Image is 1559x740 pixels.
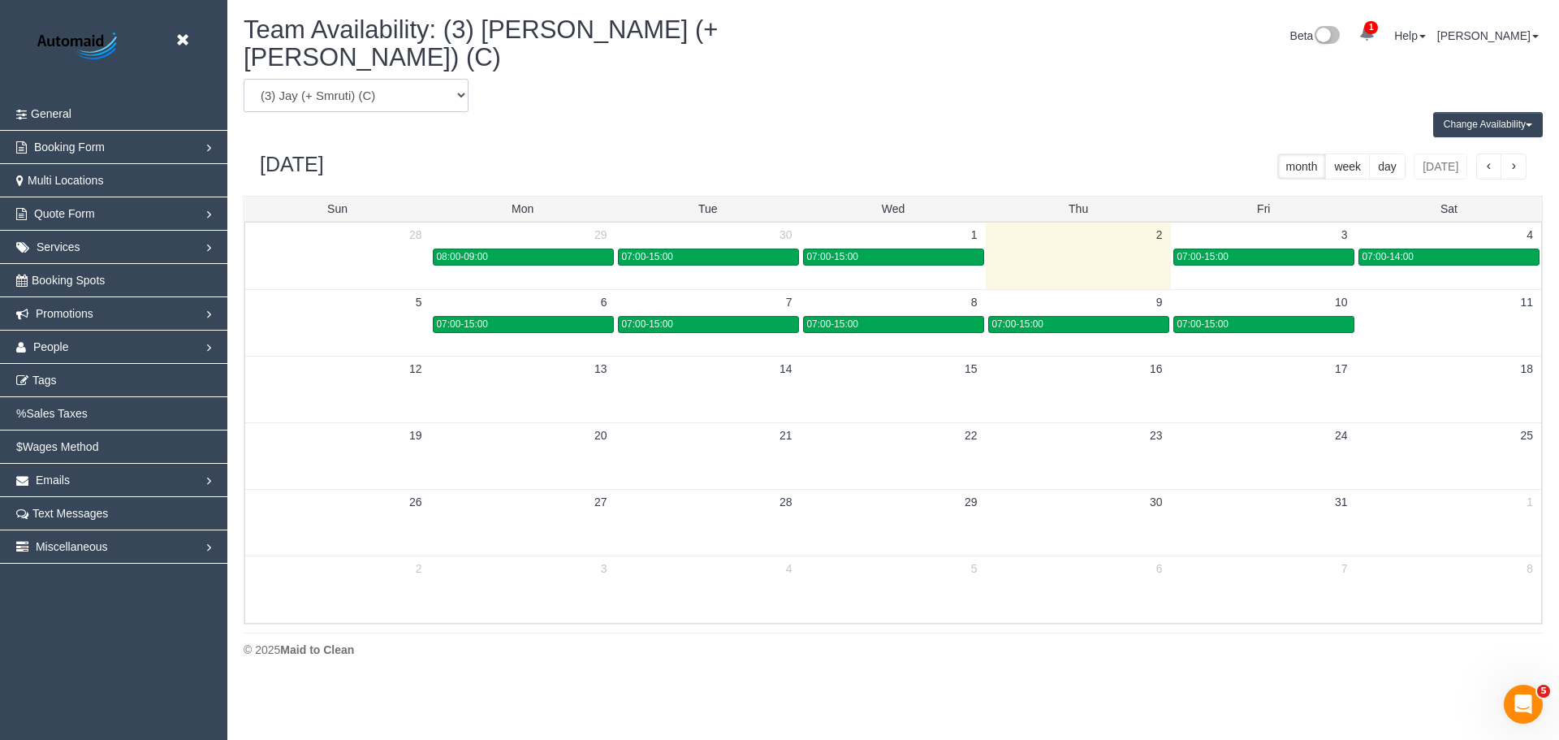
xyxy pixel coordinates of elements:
[1290,29,1341,42] a: Beta
[244,642,1543,658] div: © 2025
[1177,251,1229,262] span: 07:00-15:00
[1327,357,1356,381] a: 17
[1518,556,1541,581] a: 8
[36,474,70,487] span: Emails
[1518,223,1541,247] a: 4
[1148,556,1171,581] a: 6
[1518,490,1541,514] a: 1
[1364,21,1378,34] span: 1
[957,490,986,514] a: 29
[26,407,87,420] span: Sales Taxes
[1142,423,1171,448] a: 23
[1333,556,1356,581] a: 7
[1363,251,1414,262] span: 07:00-14:00
[771,423,801,448] a: 21
[1512,357,1541,381] a: 18
[1177,318,1229,330] span: 07:00-15:00
[1369,154,1406,180] button: day
[23,440,99,453] span: Wages Method
[401,423,430,448] a: 19
[1351,16,1383,52] a: 1
[34,207,95,220] span: Quote Form
[1327,490,1356,514] a: 31
[957,357,986,381] a: 15
[408,290,430,314] a: 5
[963,290,986,314] a: 8
[37,240,80,253] span: Services
[807,251,858,262] span: 07:00-15:00
[1257,202,1270,215] span: Fri
[32,274,105,287] span: Booking Spots
[280,643,354,656] strong: Maid to Clean
[1069,202,1088,215] span: Thu
[1325,154,1370,180] button: week
[28,174,103,187] span: Multi Locations
[586,490,615,514] a: 27
[771,223,801,247] a: 30
[586,223,615,247] a: 29
[327,202,348,215] span: Sun
[586,423,615,448] a: 20
[512,202,533,215] span: Mon
[401,490,430,514] a: 26
[593,556,615,581] a: 3
[1327,423,1356,448] a: 24
[957,423,986,448] a: 22
[437,251,488,262] span: 08:00-09:00
[1512,423,1541,448] a: 25
[1333,223,1356,247] a: 3
[1394,29,1426,42] a: Help
[1148,223,1171,247] a: 2
[807,318,858,330] span: 07:00-15:00
[32,507,108,520] span: Text Messages
[586,357,615,381] a: 13
[1437,29,1539,42] a: [PERSON_NAME]
[882,202,905,215] span: Wed
[1313,26,1340,47] img: New interface
[401,223,430,247] a: 28
[437,318,488,330] span: 07:00-15:00
[32,374,57,387] span: Tags
[33,340,69,353] span: People
[1414,154,1467,180] button: [DATE]
[1142,490,1171,514] a: 30
[963,223,986,247] a: 1
[1440,202,1458,215] span: Sat
[244,15,718,71] span: Team Availability: (3) [PERSON_NAME] (+ [PERSON_NAME]) (C)
[260,154,324,176] h2: [DATE]
[28,28,130,65] img: Automaid Logo
[401,357,430,381] a: 12
[1433,112,1543,137] button: Change Availability
[36,540,108,553] span: Miscellaneous
[1504,685,1543,724] iframe: Intercom live chat
[1512,290,1541,314] a: 11
[992,318,1043,330] span: 07:00-15:00
[698,202,718,215] span: Tue
[778,290,801,314] a: 7
[1327,290,1356,314] a: 10
[778,556,801,581] a: 4
[36,307,93,320] span: Promotions
[1142,357,1171,381] a: 16
[1277,154,1327,180] button: month
[622,318,673,330] span: 07:00-15:00
[1537,685,1550,698] span: 5
[771,490,801,514] a: 28
[1148,290,1171,314] a: 9
[34,141,105,154] span: Booking Form
[622,251,673,262] span: 07:00-15:00
[31,107,71,120] span: General
[963,556,986,581] a: 5
[408,556,430,581] a: 2
[771,357,801,381] a: 14
[593,290,615,314] a: 6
